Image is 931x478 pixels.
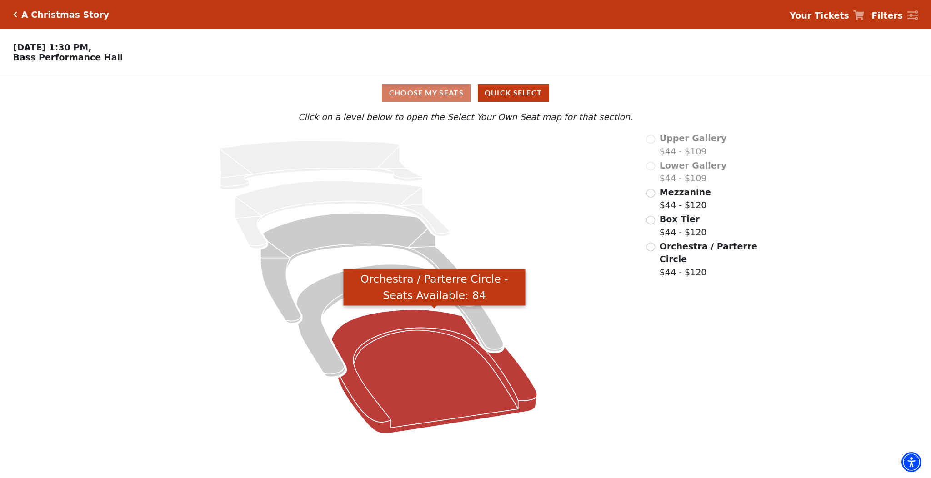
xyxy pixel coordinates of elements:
span: Upper Gallery [660,133,727,143]
a: Filters [871,9,918,22]
div: Orchestra / Parterre Circle - Seats Available: 84 [344,269,526,306]
input: Mezzanine$44 - $120 [646,189,655,198]
div: Accessibility Menu [901,452,921,472]
h5: A Christmas Story [21,10,109,20]
input: Box Tier$44 - $120 [646,216,655,224]
p: Click on a level below to open the Select Your Own Seat map for that section. [123,110,808,124]
strong: Your Tickets [790,10,849,20]
strong: Filters [871,10,903,20]
path: Orchestra / Parterre Circle - Seats Available: 84 [331,309,537,433]
span: Box Tier [660,214,700,224]
a: Your Tickets [790,9,864,22]
label: $44 - $109 [660,159,727,185]
span: Mezzanine [660,187,711,197]
label: $44 - $120 [660,186,711,212]
label: $44 - $109 [660,132,727,158]
a: Click here to go back to filters [13,11,17,18]
button: Quick Select [478,84,549,102]
span: Lower Gallery [660,160,727,170]
span: Orchestra / Parterre Circle [660,241,757,264]
path: Upper Gallery - Seats Available: 0 [220,141,422,189]
label: $44 - $120 [660,213,707,239]
path: Lower Gallery - Seats Available: 0 [235,181,450,249]
label: $44 - $120 [660,240,759,279]
input: Orchestra / Parterre Circle$44 - $120 [646,243,655,251]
